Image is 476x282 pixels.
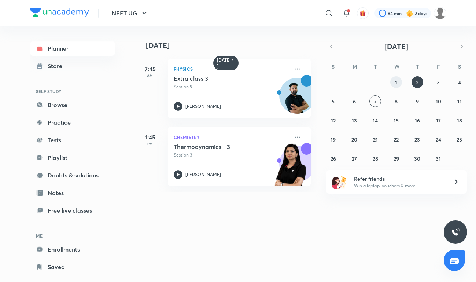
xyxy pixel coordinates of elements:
button: October 14, 2025 [369,114,381,126]
button: October 27, 2025 [348,153,360,164]
img: Avatar [280,82,315,117]
p: Physics [174,65,289,73]
img: avatar [359,10,366,17]
h6: Refer friends [354,175,444,183]
a: Enrollments [30,242,115,257]
abbr: Thursday [416,63,419,70]
button: October 29, 2025 [390,153,402,164]
abbr: October 3, 2025 [437,79,440,86]
button: October 2, 2025 [412,76,423,88]
abbr: October 19, 2025 [331,136,336,143]
h5: 7:45 [136,65,165,73]
button: October 3, 2025 [432,76,444,88]
button: October 23, 2025 [412,133,423,145]
button: October 16, 2025 [412,114,423,126]
abbr: October 1, 2025 [395,79,397,86]
button: October 18, 2025 [454,114,465,126]
button: October 26, 2025 [327,153,339,164]
img: referral [332,175,347,189]
p: [PERSON_NAME] [185,171,221,178]
abbr: October 21, 2025 [373,136,378,143]
abbr: Saturday [458,63,461,70]
button: October 10, 2025 [432,95,444,107]
abbr: October 23, 2025 [414,136,420,143]
button: October 22, 2025 [390,133,402,145]
a: Company Logo [30,8,89,19]
abbr: October 8, 2025 [395,98,398,105]
abbr: October 25, 2025 [457,136,462,143]
abbr: October 16, 2025 [415,117,420,124]
abbr: Wednesday [394,63,399,70]
abbr: October 9, 2025 [416,98,419,105]
button: October 6, 2025 [348,95,360,107]
a: Saved [30,260,115,274]
abbr: October 4, 2025 [458,79,461,86]
abbr: Monday [353,63,357,70]
img: unacademy [270,143,311,194]
p: PM [136,142,165,146]
button: October 12, 2025 [327,114,339,126]
div: Store [48,62,67,70]
p: Chemistry [174,133,289,142]
abbr: October 26, 2025 [331,155,336,162]
img: streak [406,10,413,17]
abbr: October 18, 2025 [457,117,462,124]
a: Playlist [30,150,115,165]
img: ttu [451,228,460,237]
button: October 30, 2025 [412,153,423,164]
abbr: October 10, 2025 [436,98,441,105]
a: Tests [30,133,115,147]
a: Browse [30,98,115,112]
button: October 21, 2025 [369,133,381,145]
button: October 1, 2025 [390,76,402,88]
button: October 28, 2025 [369,153,381,164]
button: October 9, 2025 [412,95,423,107]
abbr: October 27, 2025 [352,155,357,162]
span: [DATE] [384,41,408,51]
h6: ME [30,230,115,242]
abbr: October 31, 2025 [436,155,441,162]
button: October 15, 2025 [390,114,402,126]
abbr: October 20, 2025 [351,136,357,143]
abbr: October 5, 2025 [332,98,335,105]
button: October 7, 2025 [369,95,381,107]
button: October 25, 2025 [454,133,465,145]
abbr: October 6, 2025 [353,98,356,105]
h5: Extra class 3 [174,75,265,82]
a: Store [30,59,115,73]
button: October 11, 2025 [454,95,465,107]
abbr: October 15, 2025 [394,117,399,124]
abbr: Tuesday [374,63,377,70]
abbr: October 28, 2025 [373,155,378,162]
button: October 31, 2025 [432,153,444,164]
a: Notes [30,186,115,200]
button: October 20, 2025 [348,133,360,145]
p: AM [136,73,165,78]
abbr: Sunday [332,63,335,70]
abbr: October 13, 2025 [352,117,357,124]
h6: [DATE] [217,57,230,69]
p: Win a laptop, vouchers & more [354,183,444,189]
h5: 1:45 [136,133,165,142]
abbr: Friday [437,63,440,70]
button: October 19, 2025 [327,133,339,145]
abbr: October 2, 2025 [416,79,418,86]
p: Session 9 [174,84,289,90]
abbr: October 14, 2025 [373,117,378,124]
a: Doubts & solutions [30,168,115,183]
abbr: October 24, 2025 [436,136,441,143]
button: October 13, 2025 [348,114,360,126]
p: Session 3 [174,152,289,158]
p: [PERSON_NAME] [185,103,221,110]
button: [DATE] [336,41,457,51]
button: October 24, 2025 [432,133,444,145]
abbr: October 29, 2025 [394,155,399,162]
button: October 8, 2025 [390,95,402,107]
button: October 17, 2025 [432,114,444,126]
abbr: October 30, 2025 [414,155,420,162]
h4: [DATE] [146,41,318,50]
h5: Thermodynamics - 3 [174,143,265,150]
abbr: October 22, 2025 [394,136,399,143]
a: Free live classes [30,203,115,218]
abbr: October 17, 2025 [436,117,441,124]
